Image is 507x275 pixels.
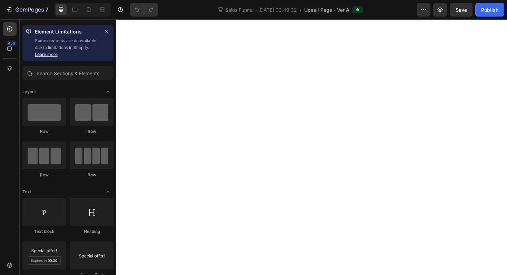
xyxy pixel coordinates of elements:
[45,6,48,14] p: 7
[224,6,298,13] span: Sales Funnel - [DATE] 03:49:32
[450,3,473,17] button: Save
[35,37,100,58] p: Some elements are unavailable due to limitations in Shopify.
[22,189,31,195] span: Text
[456,7,467,13] span: Save
[102,86,113,97] span: Toggle open
[70,228,113,235] div: Heading
[7,40,17,46] div: 450
[22,128,66,135] div: Row
[475,3,504,17] button: Publish
[70,172,113,178] div: Row
[102,186,113,197] span: Toggle open
[22,228,66,235] div: Text block
[481,6,498,13] div: Publish
[22,66,113,80] input: Search Sections & Elements
[35,52,58,57] a: Learn more
[35,28,100,36] p: Element Limitations
[304,6,349,13] span: Upsell Page - Ver A
[130,3,158,17] div: Undo/Redo
[116,19,507,275] iframe: Design area
[22,89,36,95] span: Layout
[22,172,66,178] div: Row
[3,3,51,17] button: 7
[300,6,301,13] span: /
[70,128,113,135] div: Row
